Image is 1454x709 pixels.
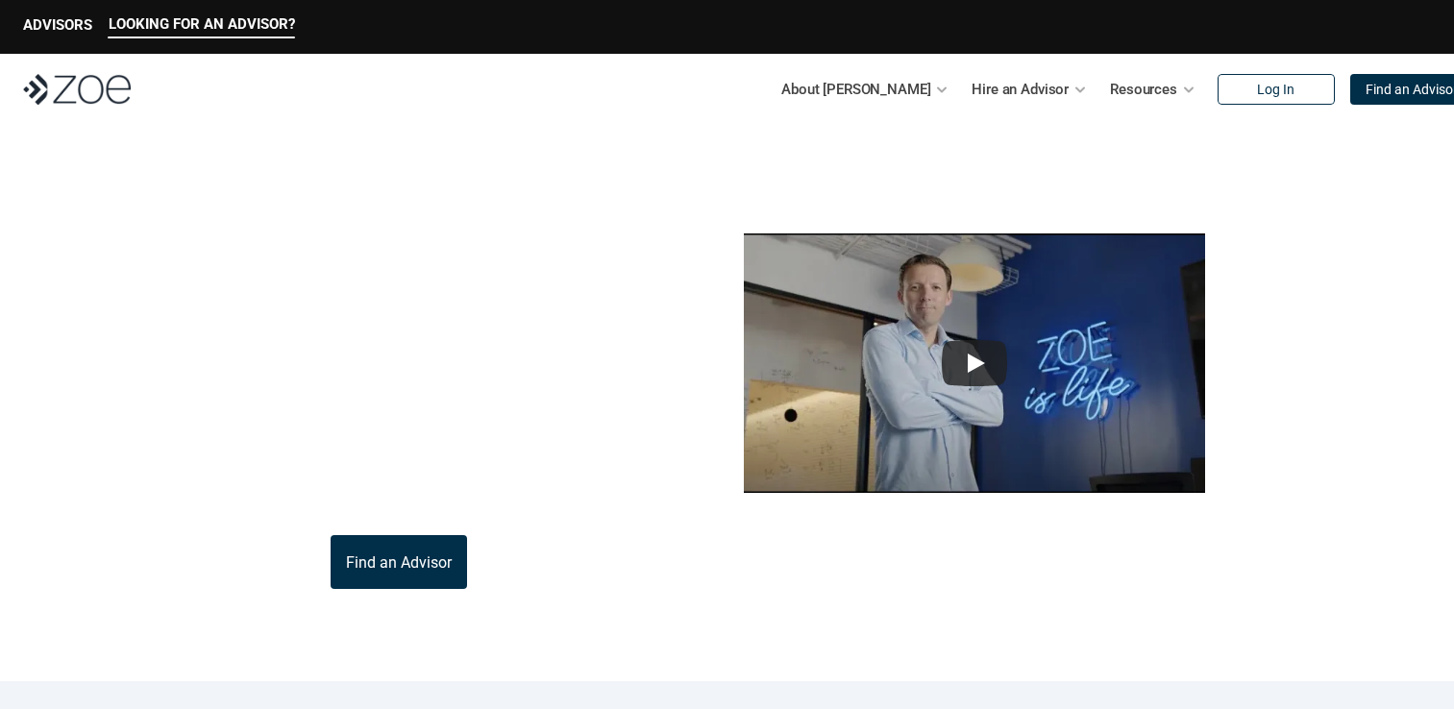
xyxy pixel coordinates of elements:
[1218,74,1335,105] a: Log In
[942,340,1007,386] button: Play
[151,171,607,281] p: What is [PERSON_NAME]?
[647,504,1304,527] p: This video is not investment advice and should not be relied on for such advice or as a substitut...
[23,16,92,34] p: ADVISORS
[1110,75,1177,104] p: Resources
[972,75,1069,104] p: Hire an Advisor
[151,305,647,397] p: [PERSON_NAME] is the modern wealth platform that allows you to find, hire, and work with vetted i...
[331,535,467,589] a: Find an Advisor
[1257,82,1294,98] p: Log In
[346,553,452,572] p: Find an Advisor
[109,15,295,33] p: LOOKING FOR AN ADVISOR?
[781,75,930,104] p: About [PERSON_NAME]
[151,420,647,512] p: Through [PERSON_NAME]’s platform, you can connect with trusted financial advisors across [GEOGRAP...
[744,233,1205,493] img: sddefault.webp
